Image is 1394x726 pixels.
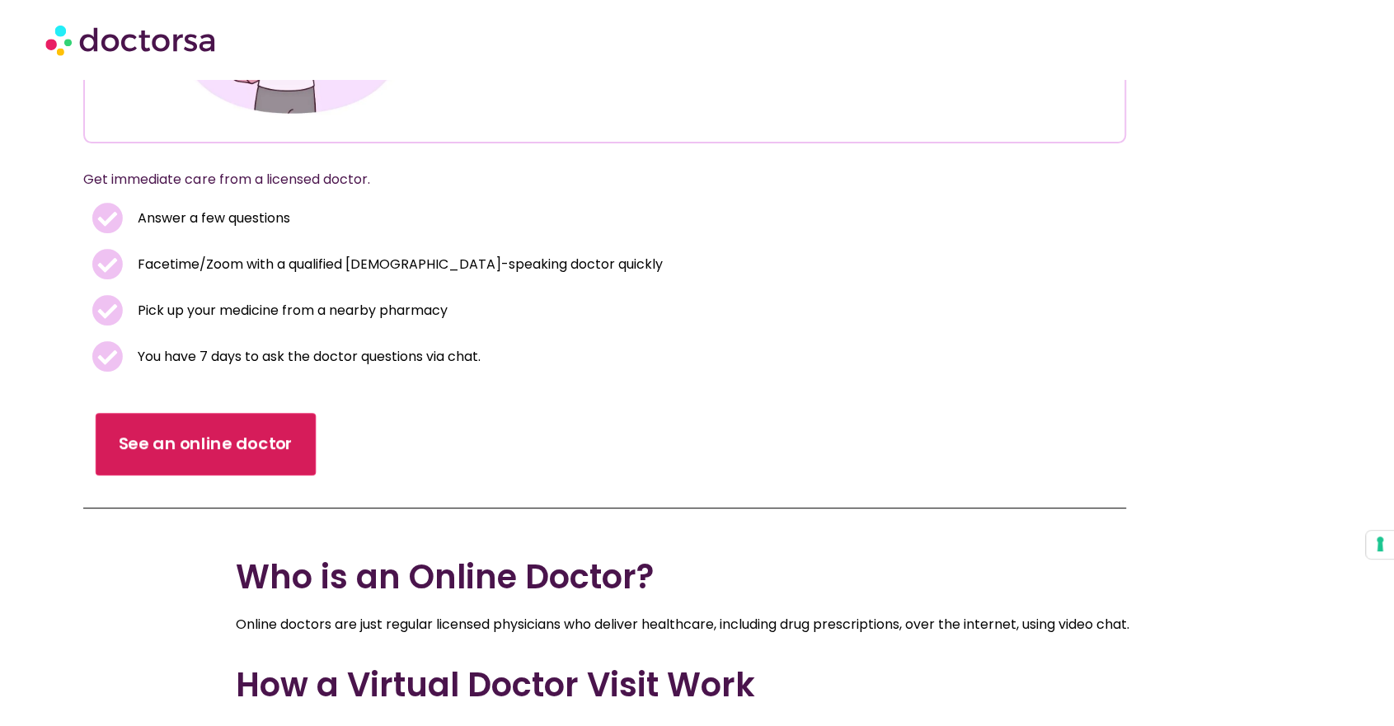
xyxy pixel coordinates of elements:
span: See an online doctor [119,433,293,457]
p: Get immediate care from a licensed doctor. [83,168,1087,191]
button: Your consent preferences for tracking technologies [1366,531,1394,559]
span: Pick up your medicine from a nearby pharmacy [134,299,448,322]
h2: Who is an Online Doctor? [236,557,1159,597]
span: Facetime/Zoom with a qualified [DEMOGRAPHIC_DATA]-speaking doctor quickly [134,253,663,276]
h2: How a Virtual Doctor Visit Work [236,665,1159,705]
span: You have 7 days to ask the doctor questions via chat. [134,345,481,368]
span: Answer a few questions [134,207,290,230]
p: Online doctors are just regular licensed physicians who deliver healthcare, including drug prescr... [236,613,1159,636]
a: See an online doctor [96,414,316,476]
